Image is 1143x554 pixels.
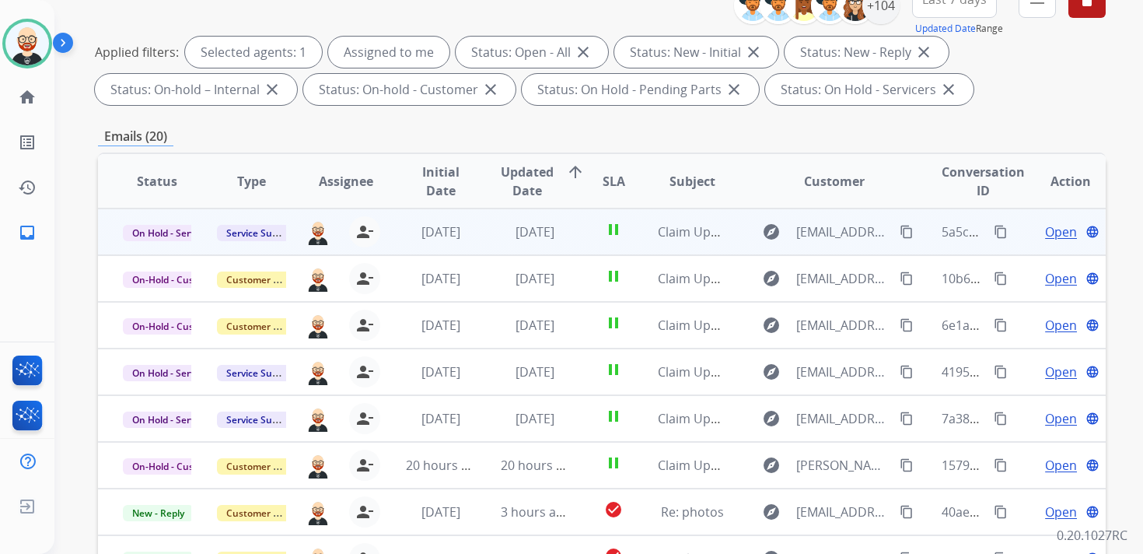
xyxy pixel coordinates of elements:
[994,458,1008,472] mat-icon: content_copy
[604,267,623,286] mat-icon: pause
[481,80,500,99] mat-icon: close
[355,409,374,428] mat-icon: person_remove
[796,223,891,241] span: [EMAIL_ADDRESS][DOMAIN_NAME]
[1057,526,1127,545] p: 0.20.1027RC
[18,88,37,107] mat-icon: home
[762,269,781,288] mat-icon: explore
[765,74,973,105] div: Status: On Hold - Servicers
[900,318,914,332] mat-icon: content_copy
[185,37,322,68] div: Selected agents: 1
[744,43,763,61] mat-icon: close
[123,458,230,475] span: On-Hold - Customer
[123,272,230,288] span: On-Hold - Customer
[123,505,194,521] span: New - Reply
[1045,409,1077,428] span: Open
[217,272,318,288] span: Customer Support
[123,412,225,428] span: On Hold - Servicers
[516,410,554,427] span: [DATE]
[1045,269,1077,288] span: Open
[1085,412,1099,426] mat-icon: language
[900,505,914,519] mat-icon: content_copy
[501,457,578,474] span: 20 hours ago
[18,178,37,197] mat-icon: history
[900,412,914,426] mat-icon: content_copy
[658,317,914,334] span: Claim Update - Next Steps - Action Required
[762,503,781,521] mat-icon: explore
[604,314,623,332] mat-icon: pause
[762,223,781,241] mat-icon: explore
[421,270,460,287] span: [DATE]
[785,37,949,68] div: Status: New - Reply
[994,272,1008,286] mat-icon: content_copy
[5,22,49,65] img: avatar
[306,499,330,525] img: agent-avatar
[725,80,743,99] mat-icon: close
[516,363,554,380] span: [DATE]
[303,74,516,105] div: Status: On-hold - Customer
[658,223,737,240] span: Claim Update
[516,317,554,334] span: [DATE]
[915,23,976,35] button: Updated Date
[328,37,449,68] div: Assigned to me
[762,409,781,428] mat-icon: explore
[355,223,374,241] mat-icon: person_remove
[1085,505,1099,519] mat-icon: language
[355,503,374,521] mat-icon: person_remove
[516,270,554,287] span: [DATE]
[18,133,37,152] mat-icon: list_alt
[306,219,330,245] img: agent-avatar
[658,457,914,474] span: Claim Update - Next Steps - Action Required
[796,316,891,335] span: [EMAIL_ADDRESS][DOMAIN_NAME]
[456,37,608,68] div: Status: Open - All
[217,412,306,428] span: Service Support
[604,500,623,519] mat-icon: check_circle
[355,269,374,288] mat-icon: person_remove
[98,127,173,146] p: Emails (20)
[355,363,374,381] mat-icon: person_remove
[604,407,623,426] mat-icon: pause
[516,223,554,240] span: [DATE]
[1045,456,1077,475] span: Open
[306,359,330,385] img: agent-avatar
[796,269,891,288] span: [EMAIL_ADDRESS][DOMAIN_NAME]
[1045,223,1077,241] span: Open
[762,363,781,381] mat-icon: explore
[994,318,1008,332] mat-icon: content_copy
[900,272,914,286] mat-icon: content_copy
[306,312,330,338] img: agent-avatar
[1045,363,1077,381] span: Open
[942,163,1025,200] span: Conversation ID
[421,317,460,334] span: [DATE]
[306,452,330,479] img: agent-avatar
[18,223,37,242] mat-icon: inbox
[796,409,891,428] span: [EMAIL_ADDRESS][DOMAIN_NAME]
[762,456,781,475] mat-icon: explore
[1085,365,1099,379] mat-icon: language
[658,363,788,380] span: Claim Update Request
[217,505,318,521] span: Customer Support
[574,43,592,61] mat-icon: close
[994,225,1008,239] mat-icon: content_copy
[1045,503,1077,521] span: Open
[1011,154,1106,209] th: Action
[658,270,914,287] span: Claim Update - Next Steps - Action Required
[796,503,891,521] span: [EMAIL_ADDRESS][DOMAIN_NAME]
[406,163,474,200] span: Initial Date
[604,220,623,239] mat-icon: pause
[123,225,225,241] span: On Hold - Servicers
[1085,225,1099,239] mat-icon: language
[900,458,914,472] mat-icon: content_copy
[796,363,891,381] span: [EMAIL_ADDRESS][DOMAIN_NAME]
[421,363,460,380] span: [DATE]
[900,225,914,239] mat-icon: content_copy
[566,163,585,181] mat-icon: arrow_upward
[669,172,715,191] span: Subject
[994,365,1008,379] mat-icon: content_copy
[123,318,230,335] span: On-Hold - Customer
[355,456,374,475] mat-icon: person_remove
[804,172,865,191] span: Customer
[501,163,554,200] span: Updated Date
[95,43,179,61] p: Applied filters:
[914,43,933,61] mat-icon: close
[263,80,281,99] mat-icon: close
